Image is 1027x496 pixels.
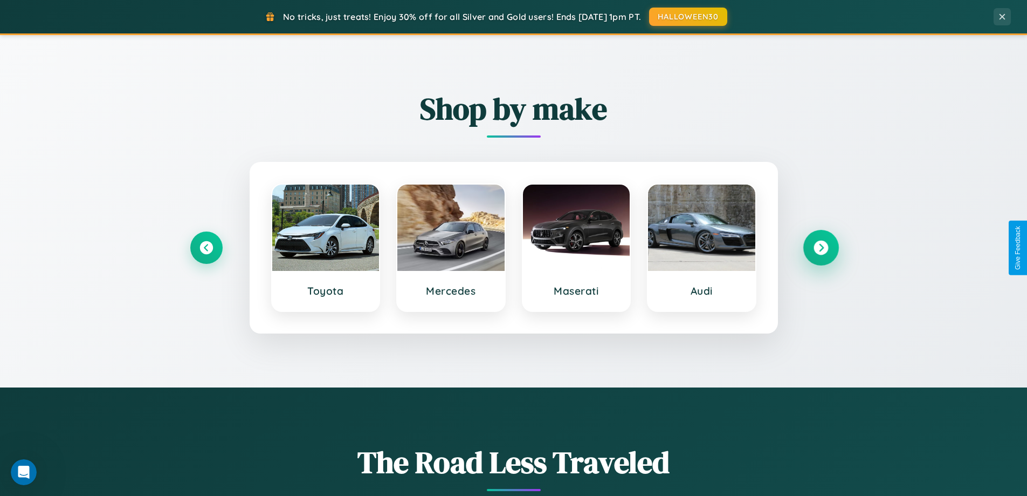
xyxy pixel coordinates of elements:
span: No tricks, just treats! Enjoy 30% off for all Silver and Gold users! Ends [DATE] 1pm PT. [283,11,641,22]
h3: Audi [659,284,745,297]
div: Give Feedback [1014,226,1022,270]
button: HALLOWEEN30 [649,8,727,26]
h2: Shop by make [190,88,837,130]
h3: Mercedes [408,284,494,297]
h1: The Road Less Traveled [190,441,837,483]
h3: Toyota [283,284,369,297]
iframe: Intercom live chat [11,459,37,485]
h3: Maserati [534,284,619,297]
